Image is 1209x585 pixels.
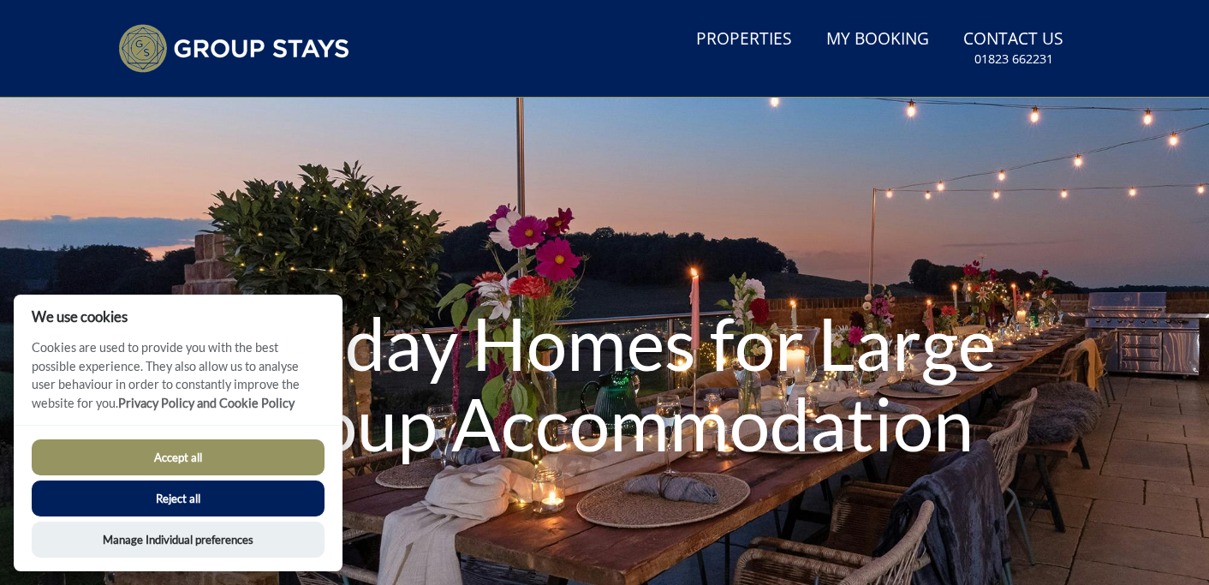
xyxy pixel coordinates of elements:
h2: We use cookies [14,308,342,325]
a: Properties [689,21,799,59]
a: Contact Us01823 662231 [956,21,1070,76]
h1: Holiday Homes for Large Group Accommodation [182,269,1027,497]
button: Reject all [32,481,325,516]
img: Group Stays [118,24,349,73]
button: Manage Individual preferences [32,522,325,558]
p: Cookies are used to provide you with the best possible experience. They also allow us to analyse ... [14,338,342,425]
button: Accept all [32,439,325,475]
small: 01823 662231 [974,51,1053,68]
a: Privacy Policy and Cookie Policy [118,396,295,410]
a: My Booking [819,21,936,59]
